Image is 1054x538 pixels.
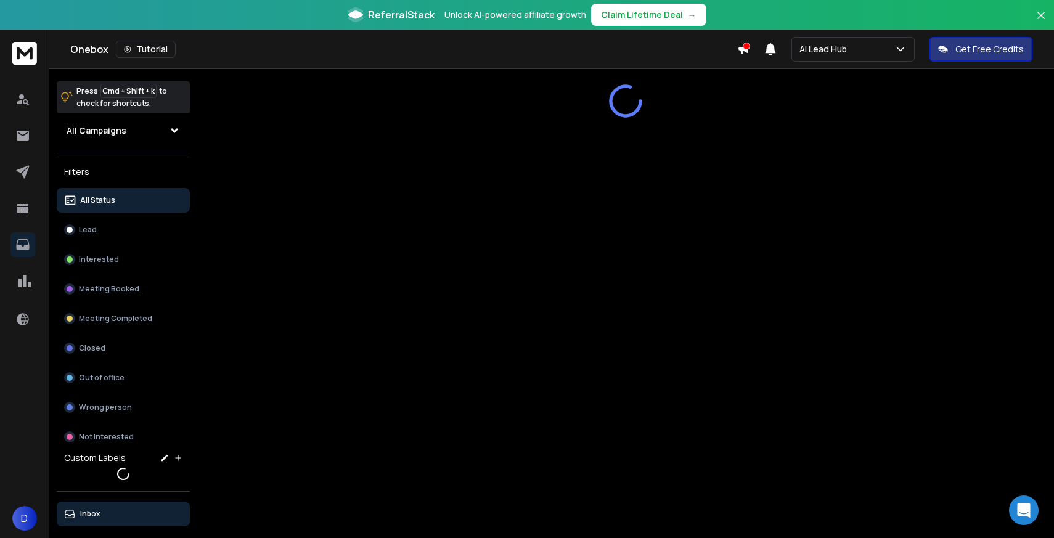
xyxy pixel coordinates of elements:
[76,85,167,110] p: Press to check for shortcuts.
[57,425,190,449] button: Not Interested
[57,277,190,301] button: Meeting Booked
[57,247,190,272] button: Interested
[1033,7,1049,37] button: Close banner
[79,284,139,294] p: Meeting Booked
[57,336,190,361] button: Closed
[57,306,190,331] button: Meeting Completed
[100,84,157,98] span: Cmd + Shift + k
[70,41,737,58] div: Onebox
[12,506,37,531] button: D
[79,343,105,353] p: Closed
[80,195,115,205] p: All Status
[79,225,97,235] p: Lead
[79,314,152,324] p: Meeting Completed
[79,373,125,383] p: Out of office
[799,43,852,55] p: Ai Lead Hub
[64,452,126,464] h3: Custom Labels
[955,43,1024,55] p: Get Free Credits
[57,188,190,213] button: All Status
[57,118,190,143] button: All Campaigns
[57,163,190,181] h3: Filters
[368,7,435,22] span: ReferralStack
[57,218,190,242] button: Lead
[116,41,176,58] button: Tutorial
[79,402,132,412] p: Wrong person
[57,395,190,420] button: Wrong person
[688,9,697,21] span: →
[591,4,706,26] button: Claim Lifetime Deal→
[1009,495,1039,525] div: Open Intercom Messenger
[929,37,1032,62] button: Get Free Credits
[67,124,126,137] h1: All Campaigns
[444,9,586,21] p: Unlock AI-powered affiliate growth
[80,509,100,519] p: Inbox
[57,365,190,390] button: Out of office
[79,255,119,264] p: Interested
[57,502,190,526] button: Inbox
[79,432,134,442] p: Not Interested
